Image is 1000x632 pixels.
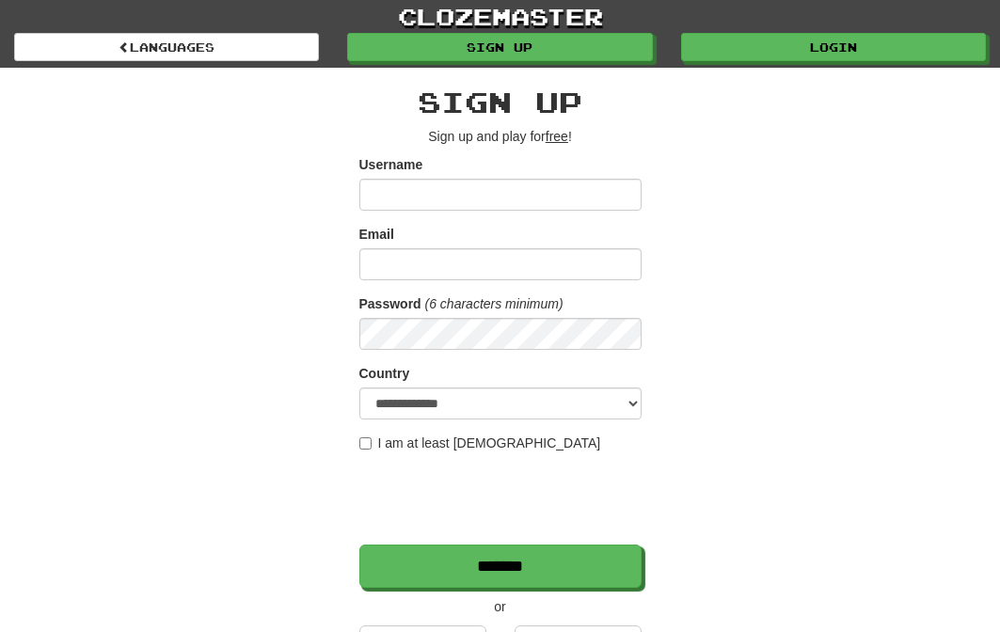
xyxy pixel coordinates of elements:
label: Password [359,294,421,313]
h2: Sign up [359,87,642,118]
u: free [546,129,568,144]
label: I am at least [DEMOGRAPHIC_DATA] [359,434,601,452]
input: I am at least [DEMOGRAPHIC_DATA] [359,437,372,450]
a: Languages [14,33,319,61]
em: (6 characters minimum) [425,296,563,311]
label: Country [359,364,410,383]
label: Email [359,225,394,244]
p: or [359,597,642,616]
a: Sign up [347,33,652,61]
p: Sign up and play for ! [359,127,642,146]
iframe: reCAPTCHA [359,462,645,535]
a: Login [681,33,986,61]
label: Username [359,155,423,174]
